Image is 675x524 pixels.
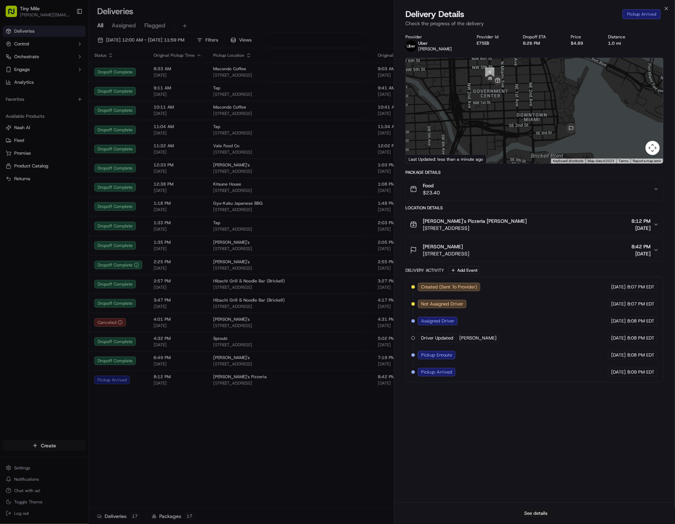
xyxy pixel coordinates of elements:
[421,284,477,290] span: Created (Sent To Provider)
[121,70,129,79] button: Start new chat
[523,40,560,46] div: 8:26 PM
[421,352,452,358] span: Pickup Enroute
[631,225,651,232] span: [DATE]
[421,369,452,375] span: Pickup Arrived
[14,103,54,110] span: Knowledge Base
[611,284,626,290] span: [DATE]
[408,154,431,164] a: Open this area in Google Maps (opens a new window)
[631,250,651,257] span: [DATE]
[405,40,417,52] img: uber-new-logo.jpeg
[521,508,551,518] button: See details
[608,34,639,40] div: Distance
[477,40,489,46] button: E75EB
[7,29,129,40] p: Welcome 👋
[405,205,664,211] div: Location Details
[418,46,452,52] span: [PERSON_NAME]
[418,40,452,46] p: Uber
[631,243,651,250] span: 8:42 PM
[405,267,444,273] div: Delivery Activity
[523,34,560,40] div: Dropoff ETA
[60,104,66,110] div: 💻
[406,178,663,200] button: Food$23.40
[71,121,86,126] span: Pylon
[423,217,527,225] span: [PERSON_NAME]'s Pizzeria [PERSON_NAME]
[24,68,116,75] div: Start new chat
[459,335,497,341] span: [PERSON_NAME]
[571,34,597,40] div: Price
[477,34,512,40] div: Provider Id
[18,46,128,54] input: Got a question? Start typing here...
[627,335,654,341] span: 8:08 PM EDT
[421,318,454,324] span: Assigned Driver
[588,159,614,163] span: Map data ©2025
[50,120,86,126] a: Powered byPylon
[67,103,114,110] span: API Documentation
[406,239,663,261] button: [PERSON_NAME][STREET_ADDRESS]8:42 PM[DATE]
[627,369,654,375] span: 8:09 PM EDT
[553,159,583,164] button: Keyboard shortcuts
[448,266,480,275] button: Add Event
[423,250,469,257] span: [STREET_ADDRESS]
[423,225,527,232] span: [STREET_ADDRESS]
[611,369,626,375] span: [DATE]
[485,67,494,77] div: 1
[619,159,629,163] a: Terms (opens in new tab)
[405,9,464,20] span: Delivery Details
[627,301,654,307] span: 8:07 PM EDT
[4,100,57,113] a: 📗Knowledge Base
[7,68,20,81] img: 1736555255976-a54dd68f-1ca7-489b-9aae-adbdc363a1c4
[7,104,13,110] div: 📗
[423,243,463,250] span: [PERSON_NAME]
[423,189,440,196] span: $23.40
[627,318,654,324] span: 8:08 PM EDT
[611,301,626,307] span: [DATE]
[627,284,654,290] span: 8:07 PM EDT
[421,335,453,341] span: Driver Updated
[405,170,664,175] div: Package Details
[405,34,465,40] div: Provider
[646,141,660,155] button: Map camera controls
[611,352,626,358] span: [DATE]
[631,217,651,225] span: 8:12 PM
[406,213,663,236] button: [PERSON_NAME]'s Pizzeria [PERSON_NAME][STREET_ADDRESS]8:12 PM[DATE]
[627,352,654,358] span: 8:08 PM EDT
[423,182,440,189] span: Food
[608,40,639,46] div: 1.0 mi
[408,154,431,164] img: Google
[7,7,21,22] img: Nash
[611,318,626,324] span: [DATE]
[57,100,117,113] a: 💻API Documentation
[633,159,661,163] a: Report a map error
[405,20,664,27] p: Check the progress of the delivery
[406,155,486,164] div: Last Updated: less than a minute ago
[421,301,463,307] span: Not Assigned Driver
[571,40,597,46] div: $4.89
[611,335,626,341] span: [DATE]
[24,75,90,81] div: We're available if you need us!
